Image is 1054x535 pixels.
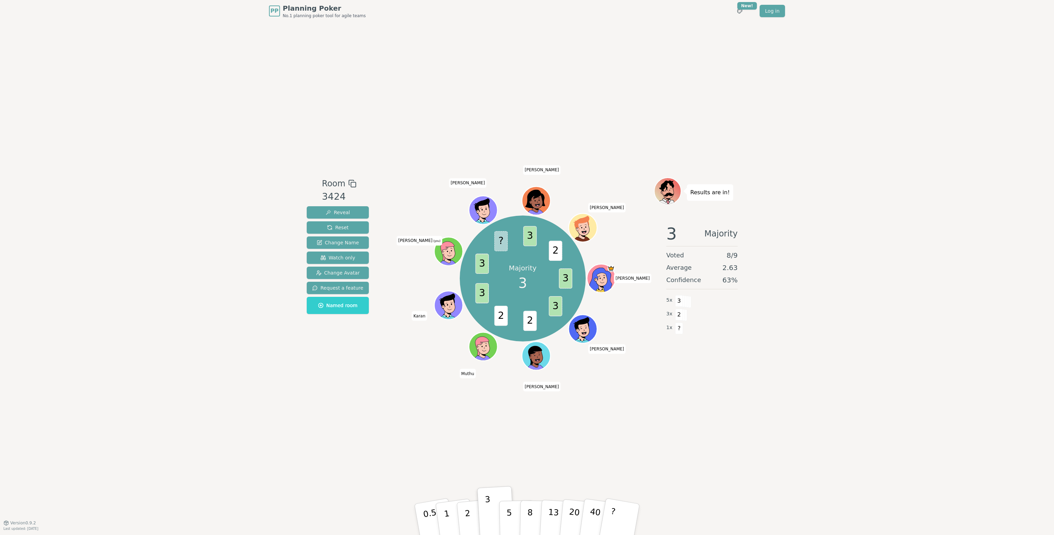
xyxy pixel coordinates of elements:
[523,382,561,392] span: Click to change your name
[322,177,345,190] span: Room
[3,520,36,526] button: Version0.9.2
[734,5,746,17] button: New!
[316,269,360,276] span: Change Avatar
[485,495,492,532] p: 3
[666,275,701,285] span: Confidence
[675,295,683,307] span: 3
[3,527,38,531] span: Last updated: [DATE]
[666,310,672,318] span: 3 x
[432,240,441,243] span: (you)
[307,206,369,219] button: Reveal
[549,241,562,261] span: 2
[675,309,683,321] span: 2
[727,251,738,260] span: 8 / 9
[397,236,442,246] span: Click to change your name
[312,284,363,291] span: Request a feature
[666,296,672,304] span: 5 x
[320,254,355,261] span: Watch only
[666,251,684,260] span: Voted
[494,306,508,326] span: 2
[518,273,527,293] span: 3
[459,369,476,379] span: Click to change your name
[476,254,489,274] span: 3
[283,3,366,13] span: Planning Poker
[307,252,369,264] button: Watch only
[524,226,537,246] span: 3
[317,239,359,246] span: Change Name
[494,231,508,252] span: ?
[449,178,487,188] span: Click to change your name
[327,224,349,231] span: Reset
[559,268,572,289] span: 3
[307,297,369,314] button: Named room
[666,225,677,242] span: 3
[322,190,356,204] div: 3424
[614,274,652,283] span: Click to change your name
[549,296,562,316] span: 3
[588,203,626,212] span: Click to change your name
[307,282,369,294] button: Request a feature
[435,238,462,265] button: Click to change your avatar
[318,302,358,309] span: Named room
[523,165,561,175] span: Click to change your name
[10,520,36,526] span: Version 0.9.2
[608,265,615,272] span: Cesar is the host
[412,311,427,321] span: Click to change your name
[270,7,278,15] span: PP
[509,263,537,273] p: Majority
[269,3,366,19] a: PPPlanning PokerNo.1 planning poker tool for agile teams
[307,221,369,234] button: Reset
[476,283,489,303] span: 3
[307,236,369,249] button: Change Name
[704,225,738,242] span: Majority
[283,13,366,19] span: No.1 planning poker tool for agile teams
[675,323,683,334] span: ?
[666,324,672,332] span: 1 x
[588,344,626,354] span: Click to change your name
[307,267,369,279] button: Change Avatar
[524,311,537,331] span: 2
[722,263,738,272] span: 2.63
[690,188,730,197] p: Results are in!
[760,5,785,17] a: Log in
[737,2,757,10] div: New!
[326,209,350,216] span: Reveal
[723,275,738,285] span: 63 %
[666,263,692,272] span: Average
